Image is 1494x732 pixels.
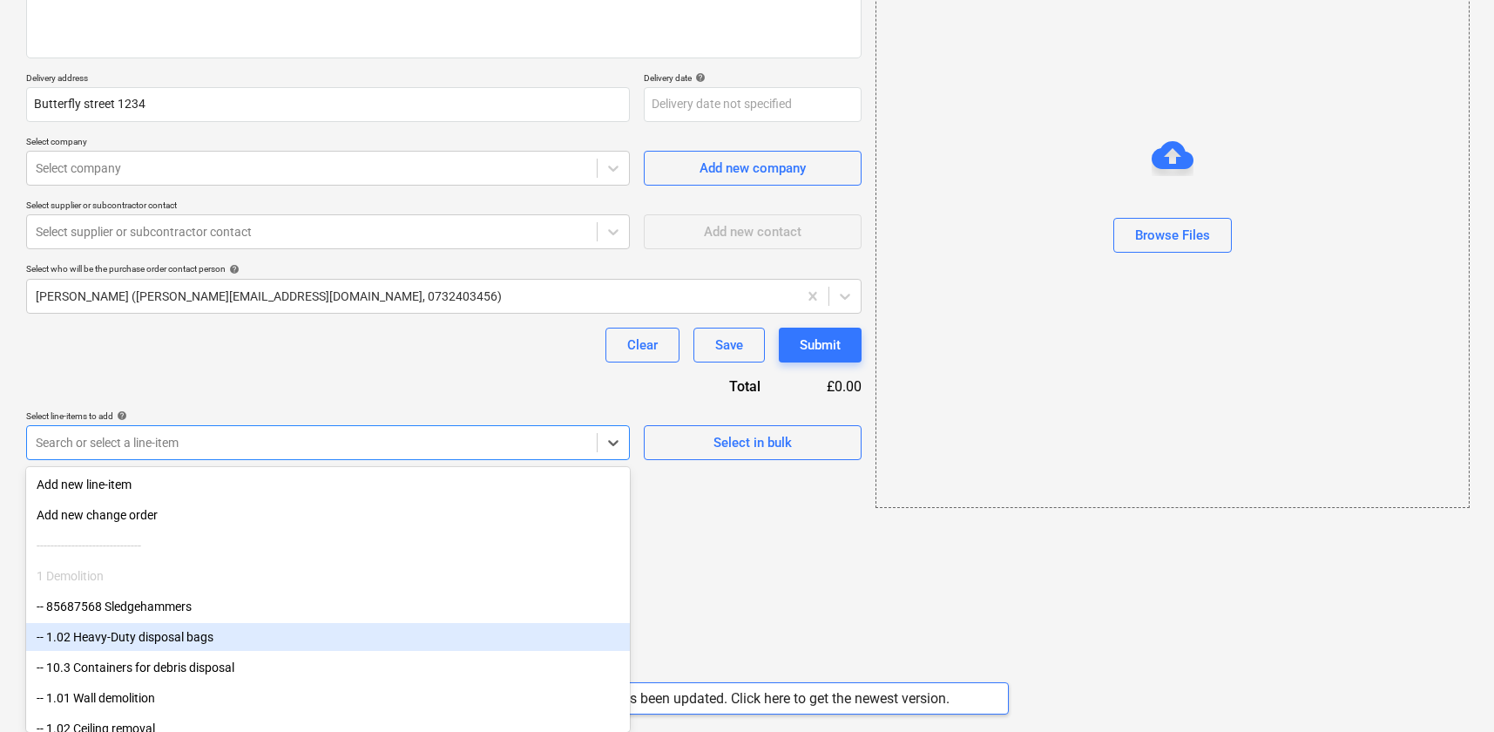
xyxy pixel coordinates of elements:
p: Select company [26,136,630,151]
button: Submit [779,328,862,363]
input: Delivery address [26,87,630,122]
div: Select line-items to add [26,410,630,422]
span: help [226,264,240,274]
p: Select supplier or subcontractor contact [26,200,630,214]
div: -- 1.01 Wall demolition [26,684,630,712]
input: Delivery date not specified [644,87,862,122]
div: ------------------------------ [26,532,630,559]
span: help [113,410,127,421]
div: 1 Demolition [26,562,630,590]
div: Clear [627,334,658,356]
button: Save [693,328,765,363]
div: Save [715,334,743,356]
div: -- 10.3 Containers for debris disposal [26,654,630,681]
button: Add new company [644,151,862,186]
div: Submit [800,334,841,356]
button: Select in bulk [644,425,862,460]
iframe: Chat Widget [1407,648,1494,732]
div: Total [635,376,788,396]
div: Planyard app has been updated. Click here to get the newest version. [529,690,950,707]
div: Delivery date [644,72,862,84]
p: Delivery address [26,72,630,87]
div: Add new company [700,157,806,180]
button: Clear [605,328,679,363]
button: Browse Files [1113,218,1232,253]
div: -- 85687568 Sledgehammers [26,593,630,620]
div: £0.00 [788,376,862,396]
div: Add new line-item [26,471,630,498]
div: Browse Files [1135,224,1210,247]
div: Add new change order [26,501,630,529]
div: -- 1.02 Heavy-Duty disposal bags [26,623,630,651]
span: help [692,72,706,83]
div: Select who will be the purchase order contact person [26,263,862,274]
div: Select in bulk [713,431,792,454]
